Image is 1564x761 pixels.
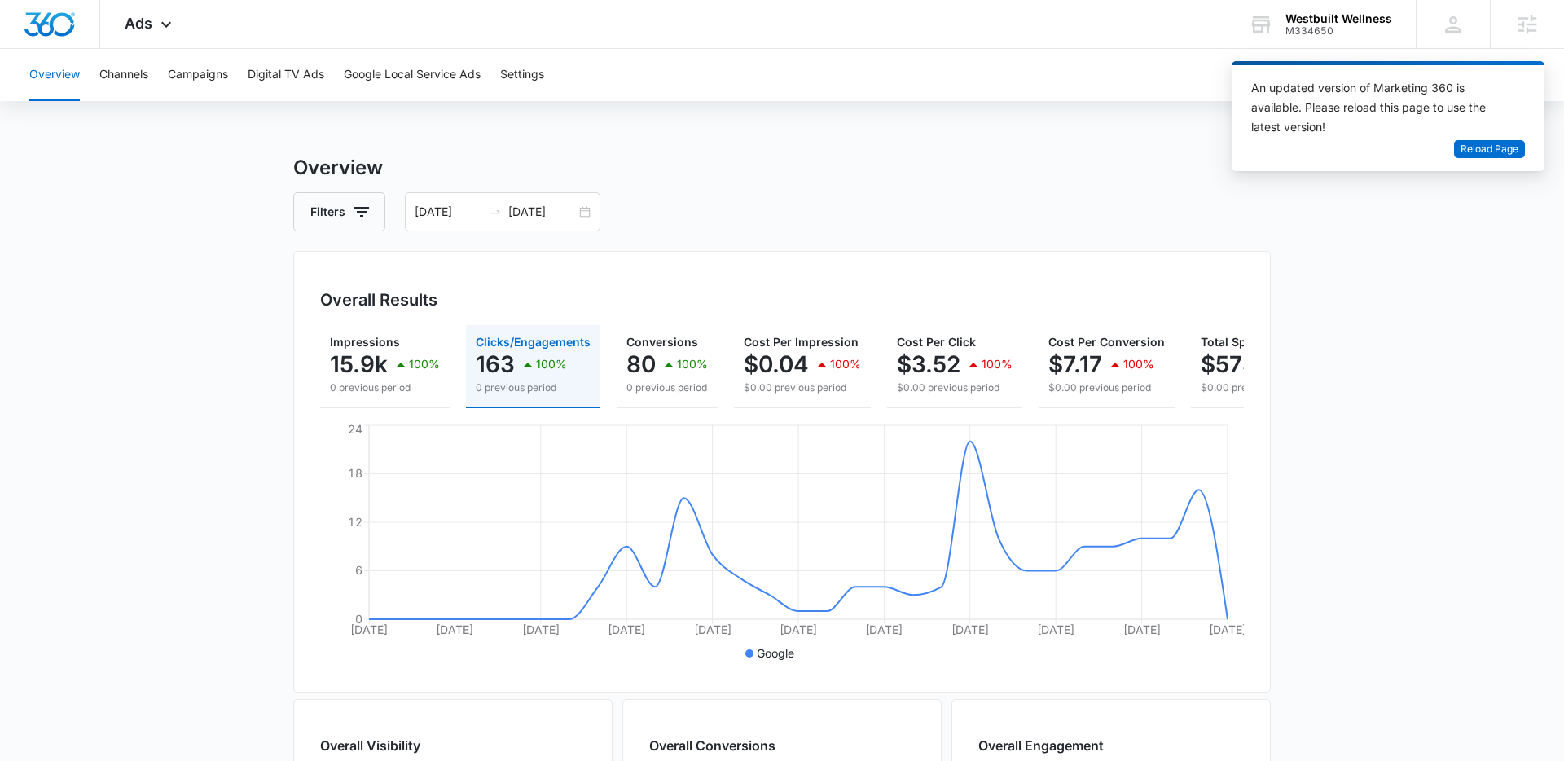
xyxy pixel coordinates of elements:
p: $573.44 [1201,351,1294,377]
tspan: 6 [355,563,362,577]
span: swap-right [489,205,502,218]
tspan: [DATE] [350,622,388,636]
button: Digital TV Ads [248,49,324,101]
button: Overview [29,49,80,101]
p: $3.52 [897,351,960,377]
tspan: 12 [348,515,362,529]
p: 15.9k [330,351,388,377]
tspan: [DATE] [1037,622,1074,636]
tspan: 18 [348,466,362,480]
button: Campaigns [168,49,228,101]
h2: Overall Engagement [978,736,1104,755]
p: 100% [1123,359,1154,370]
span: Cost Per Click [897,335,976,349]
input: Start date [415,203,482,221]
tspan: [DATE] [694,622,731,636]
p: $0.00 previous period [744,380,861,395]
h3: Overview [293,153,1271,183]
span: Clicks/Engagements [476,335,591,349]
p: 100% [982,359,1013,370]
p: $0.04 [744,351,809,377]
tspan: [DATE] [1123,622,1161,636]
p: 100% [409,359,440,370]
tspan: [DATE] [1209,622,1246,636]
button: Reload Page [1454,140,1525,159]
p: 0 previous period [626,380,708,395]
button: Filters [293,192,385,231]
tspan: 0 [355,612,362,626]
p: 80 [626,351,656,377]
span: Cost Per Impression [744,335,859,349]
p: 100% [677,359,708,370]
tspan: [DATE] [522,622,560,636]
h2: Overall Conversions [649,736,775,755]
p: 0 previous period [476,380,591,395]
button: Channels [99,49,148,101]
p: 100% [536,359,567,370]
tspan: [DATE] [780,622,817,636]
div: An updated version of Marketing 360 is available. Please reload this page to use the latest version! [1251,78,1505,137]
span: Conversions [626,335,698,349]
p: 163 [476,351,515,377]
tspan: 24 [348,422,362,436]
p: $0.00 previous period [1201,380,1347,395]
div: account name [1285,12,1392,25]
tspan: [DATE] [951,622,989,636]
p: Google [757,644,794,662]
tspan: [DATE] [865,622,903,636]
p: $0.00 previous period [1048,380,1165,395]
button: Google Local Service Ads [344,49,481,101]
span: Total Spend [1201,335,1267,349]
input: End date [508,203,576,221]
button: Settings [500,49,544,101]
h2: Overall Visibility [320,736,455,755]
p: $7.17 [1048,351,1102,377]
p: $0.00 previous period [897,380,1013,395]
span: Cost Per Conversion [1048,335,1165,349]
span: Reload Page [1461,142,1518,157]
span: Impressions [330,335,400,349]
tspan: [DATE] [436,622,473,636]
span: Ads [125,15,152,32]
tspan: [DATE] [608,622,645,636]
div: account id [1285,25,1392,37]
span: to [489,205,502,218]
h3: Overall Results [320,288,437,312]
p: 0 previous period [330,380,440,395]
p: 100% [830,359,861,370]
